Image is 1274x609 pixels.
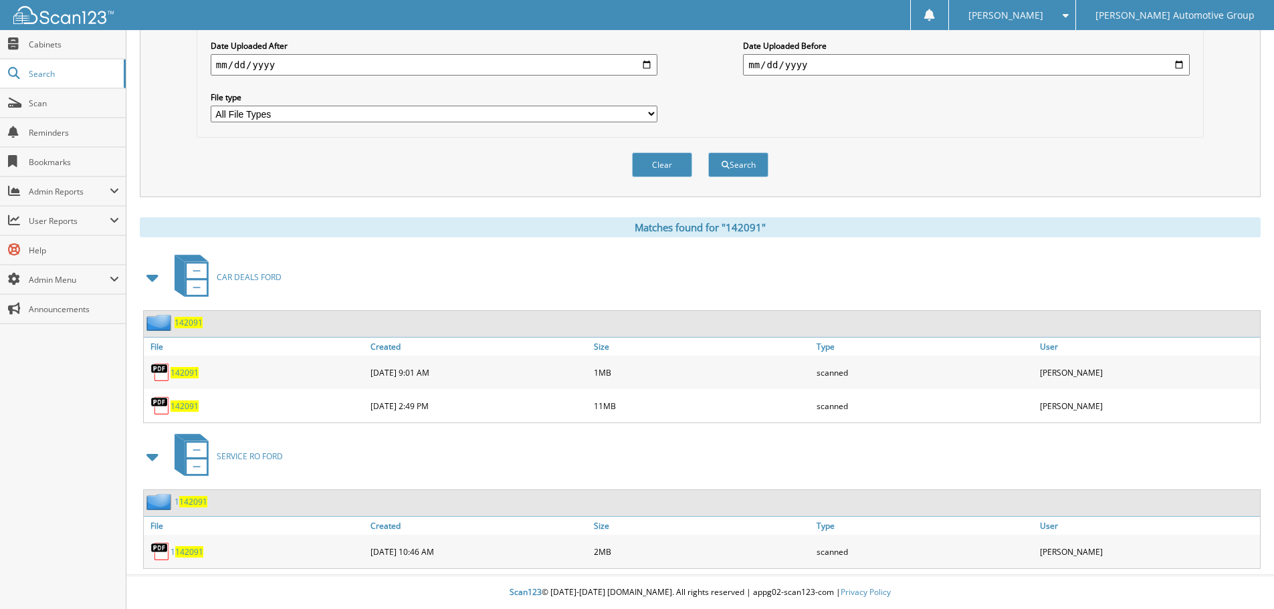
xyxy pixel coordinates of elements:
[29,156,119,168] span: Bookmarks
[367,538,591,565] div: [DATE] 10:46 AM
[167,430,283,483] a: SERVICE RO FORD
[167,251,282,303] a: CAR DEALS FORD
[150,396,171,416] img: PDF.png
[813,392,1037,419] div: scanned
[150,362,171,382] img: PDF.png
[29,39,119,50] span: Cabinets
[29,274,110,285] span: Admin Menu
[29,98,119,109] span: Scan
[591,538,814,565] div: 2MB
[591,517,814,535] a: Size
[708,152,768,177] button: Search
[146,493,175,510] img: folder2.png
[217,451,283,462] span: SERVICE RO FORD
[632,152,692,177] button: Clear
[217,271,282,283] span: CAR DEALS FORD
[367,392,591,419] div: [DATE] 2:49 PM
[144,517,367,535] a: File
[13,6,114,24] img: scan123-logo-white.svg
[510,586,542,598] span: Scan123
[813,338,1037,356] a: Type
[144,338,367,356] a: File
[29,68,117,80] span: Search
[29,215,110,227] span: User Reports
[591,392,814,419] div: 11MB
[813,359,1037,386] div: scanned
[743,54,1190,76] input: end
[1037,338,1260,356] a: User
[813,538,1037,565] div: scanned
[140,217,1261,237] div: Matches found for "142091"
[1207,545,1274,609] iframe: Chat Widget
[29,303,119,315] span: Announcements
[126,576,1274,609] div: © [DATE]-[DATE] [DOMAIN_NAME]. All rights reserved | appg02-scan123-com |
[367,517,591,535] a: Created
[211,54,657,76] input: start
[1037,392,1260,419] div: [PERSON_NAME]
[1037,538,1260,565] div: [PERSON_NAME]
[171,367,199,378] a: 142091
[968,11,1043,19] span: [PERSON_NAME]
[1037,359,1260,386] div: [PERSON_NAME]
[211,40,657,51] label: Date Uploaded After
[211,92,657,103] label: File type
[367,359,591,386] div: [DATE] 9:01 AM
[29,186,110,197] span: Admin Reports
[367,338,591,356] a: Created
[813,517,1037,535] a: Type
[175,317,203,328] a: 142091
[841,586,891,598] a: Privacy Policy
[171,400,199,412] a: 142091
[150,541,171,562] img: PDF.png
[29,245,119,256] span: Help
[591,359,814,386] div: 1MB
[591,338,814,356] a: Size
[171,546,203,558] a: 1142091
[1037,517,1260,535] a: User
[175,546,203,558] span: 142091
[29,127,119,138] span: Reminders
[175,496,207,507] a: 1142091
[146,314,175,331] img: folder2.png
[179,496,207,507] span: 142091
[743,40,1190,51] label: Date Uploaded Before
[1095,11,1255,19] span: [PERSON_NAME] Automotive Group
